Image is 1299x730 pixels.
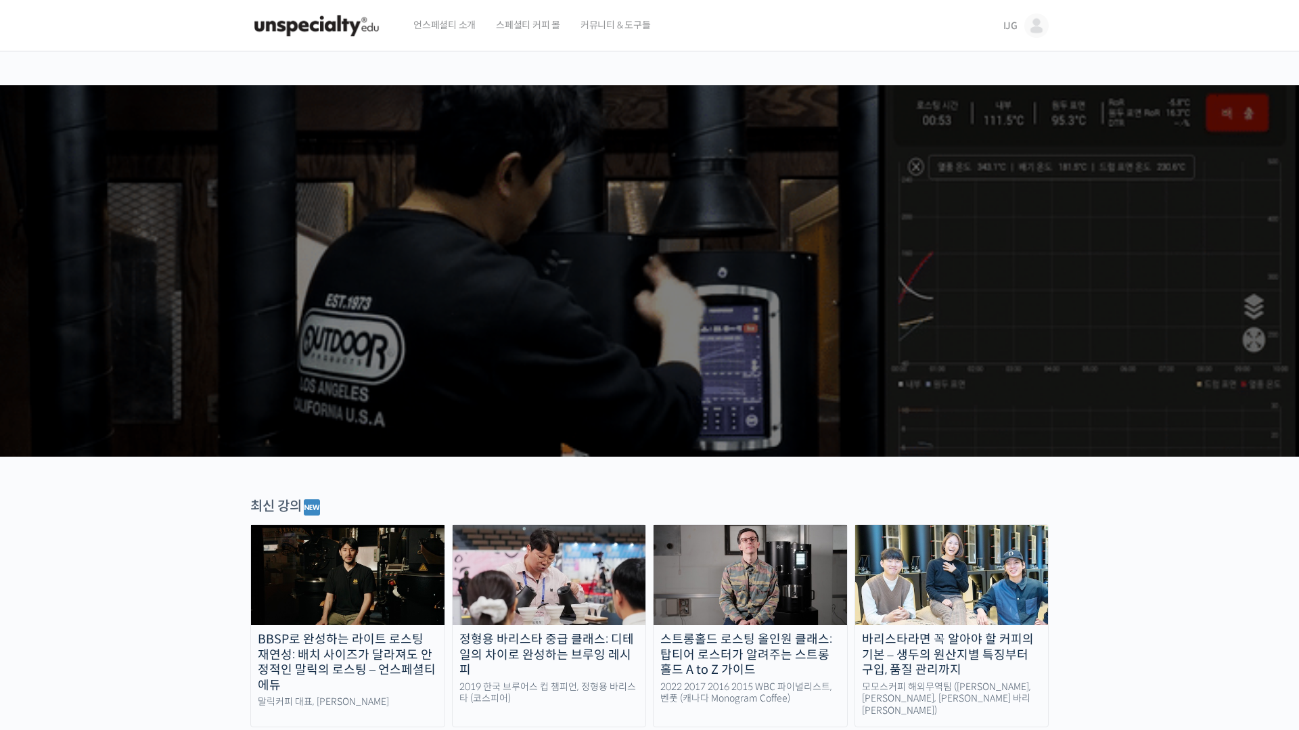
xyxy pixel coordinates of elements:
div: 바리스타라면 꼭 알아야 할 커피의 기본 – 생두의 원산지별 특징부터 구입, 품질 관리까지 [855,632,1049,678]
img: malic-roasting-class_course-thumbnail.jpg [251,525,445,625]
div: 2022 2017 2016 2015 WBC 파이널리스트, 벤풋 (캐나다 Monogram Coffee) [654,681,847,705]
a: 스트롱홀드 로스팅 올인원 클래스: 탑티어 로스터가 알려주는 스트롱홀드 A to Z 가이드 2022 2017 2016 2015 WBC 파이널리스트, 벤풋 (캐나다 Monogra... [653,524,848,727]
a: 홈 [4,429,89,463]
div: BBSP로 완성하는 라이트 로스팅 재연성: 배치 사이즈가 달라져도 안정적인 말릭의 로스팅 – 언스페셜티 에듀 [251,632,445,693]
a: 정형용 바리스타 중급 클래스: 디테일의 차이로 완성하는 브루잉 레시피 2019 한국 브루어스 컵 챔피언, 정형용 바리스타 (코스피어) [452,524,647,727]
div: 말릭커피 대표, [PERSON_NAME] [251,696,445,708]
a: BBSP로 완성하는 라이트 로스팅 재연성: 배치 사이즈가 달라져도 안정적인 말릭의 로스팅 – 언스페셜티 에듀 말릭커피 대표, [PERSON_NAME] [250,524,445,727]
a: 바리스타라면 꼭 알아야 할 커피의 기본 – 생두의 원산지별 특징부터 구입, 품질 관리까지 모모스커피 해외무역팀 ([PERSON_NAME], [PERSON_NAME], [PER... [854,524,1049,727]
span: 홈 [43,449,51,460]
img: momos_course-thumbnail.jpg [855,525,1049,625]
img: 🆕 [304,499,320,516]
span: IJG [1003,20,1018,32]
a: 설정 [175,429,260,463]
div: 최신 강의 [250,497,1049,518]
div: 모모스커피 해외무역팀 ([PERSON_NAME], [PERSON_NAME], [PERSON_NAME] 바리[PERSON_NAME]) [855,681,1049,717]
img: advanced-brewing_course-thumbnail.jpeg [453,525,646,625]
span: 대화 [124,450,140,461]
img: stronghold-roasting_course-thumbnail.jpg [654,525,847,625]
div: 정형용 바리스타 중급 클래스: 디테일의 차이로 완성하는 브루잉 레시피 [453,632,646,678]
span: 설정 [209,449,225,460]
div: 2019 한국 브루어스 컵 챔피언, 정형용 바리스타 (코스피어) [453,681,646,705]
div: 스트롱홀드 로스팅 올인원 클래스: 탑티어 로스터가 알려주는 스트롱홀드 A to Z 가이드 [654,632,847,678]
a: 대화 [89,429,175,463]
